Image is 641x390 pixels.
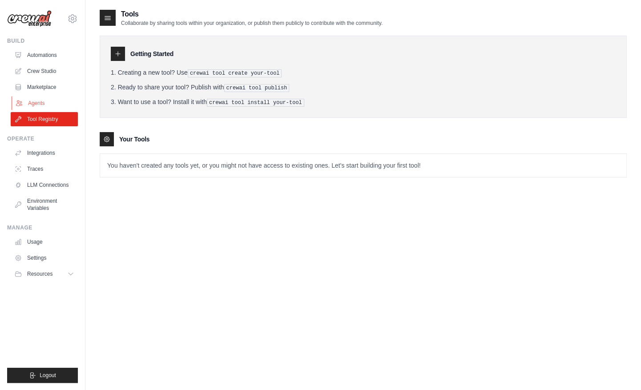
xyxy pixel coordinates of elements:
a: Tool Registry [11,112,78,126]
a: Agents [12,96,79,110]
div: Build [7,37,78,44]
a: Integrations [11,146,78,160]
pre: crewai tool create your-tool [188,69,282,77]
h3: Your Tools [119,135,149,144]
a: Usage [11,235,78,249]
li: Ready to share your tool? Publish with [111,83,616,92]
li: Want to use a tool? Install it with [111,97,616,107]
a: LLM Connections [11,178,78,192]
button: Resources [11,267,78,281]
button: Logout [7,368,78,383]
p: Collaborate by sharing tools within your organization, or publish them publicly to contribute wit... [121,20,383,27]
a: Crew Studio [11,64,78,78]
a: Settings [11,251,78,265]
p: You haven't created any tools yet, or you might not have access to existing ones. Let's start bui... [100,154,626,177]
a: Environment Variables [11,194,78,215]
li: Creating a new tool? Use [111,68,616,77]
h2: Tools [121,9,383,20]
span: Resources [27,270,52,277]
span: Logout [40,372,56,379]
h3: Getting Started [130,49,173,58]
a: Automations [11,48,78,62]
a: Traces [11,162,78,176]
div: Operate [7,135,78,142]
div: Manage [7,224,78,231]
pre: crewai tool publish [224,84,290,92]
a: Marketplace [11,80,78,94]
pre: crewai tool install your-tool [207,99,304,107]
img: Logo [7,10,52,27]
